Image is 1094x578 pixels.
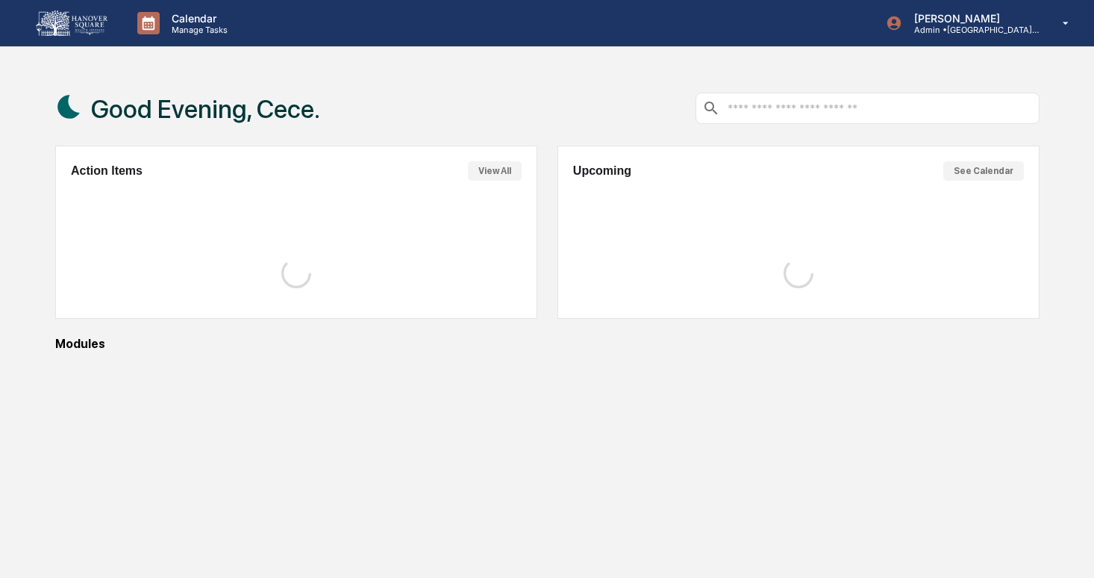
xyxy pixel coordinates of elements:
[71,164,143,178] h2: Action Items
[160,12,235,25] p: Calendar
[943,161,1024,181] button: See Calendar
[55,337,1040,351] div: Modules
[902,25,1041,35] p: Admin • [GEOGRAPHIC_DATA] Wealth Advisors
[36,10,107,36] img: logo
[902,12,1041,25] p: [PERSON_NAME]
[91,94,320,124] h1: Good Evening, Cece.
[160,25,235,35] p: Manage Tasks
[573,164,631,178] h2: Upcoming
[468,161,522,181] button: View All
